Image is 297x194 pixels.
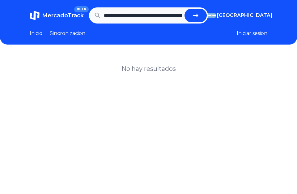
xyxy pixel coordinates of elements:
img: MercadoTrack [30,11,40,20]
a: Inicio [30,30,42,37]
span: MercadoTrack [42,12,84,19]
span: [GEOGRAPHIC_DATA] [217,12,273,19]
a: MercadoTrackBETA [30,11,84,20]
button: Iniciar sesion [237,30,267,37]
h1: No hay resultados [121,64,176,73]
button: [GEOGRAPHIC_DATA] [208,12,267,19]
img: Argentina [208,13,216,18]
span: BETA [74,6,89,12]
a: Sincronizacion [50,30,85,37]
